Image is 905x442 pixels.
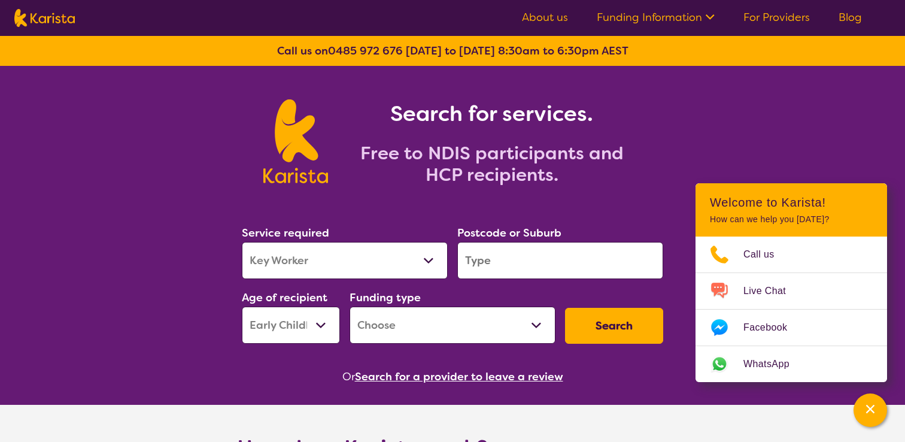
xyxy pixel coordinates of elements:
ul: Choose channel [696,237,887,382]
span: Or [342,368,355,386]
button: Channel Menu [854,393,887,427]
span: Call us [743,246,789,264]
img: Karista logo [14,9,75,27]
label: Funding type [350,290,421,305]
a: Funding Information [597,10,715,25]
p: How can we help you [DATE]? [710,214,873,225]
b: Call us on [DATE] to [DATE] 8:30am to 6:30pm AEST [277,44,628,58]
span: Facebook [743,319,801,337]
a: Blog [839,10,862,25]
h2: Welcome to Karista! [710,195,873,210]
span: Live Chat [743,282,800,300]
a: 0485 972 676 [328,44,403,58]
label: Service required [242,226,329,240]
h1: Search for services. [342,99,642,128]
button: Search [565,308,663,344]
a: Web link opens in a new tab. [696,346,887,382]
label: Age of recipient [242,290,327,305]
h2: Free to NDIS participants and HCP recipients. [342,143,642,186]
button: Search for a provider to leave a review [355,368,563,386]
div: Channel Menu [696,183,887,382]
label: Postcode or Suburb [457,226,561,240]
img: Karista logo [263,99,327,183]
a: About us [522,10,568,25]
a: For Providers [743,10,810,25]
input: Type [457,242,663,279]
span: WhatsApp [743,355,804,373]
